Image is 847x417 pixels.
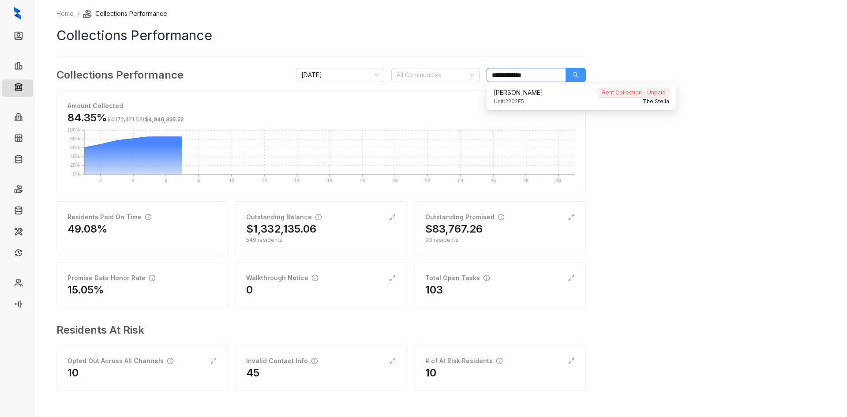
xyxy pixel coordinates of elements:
[494,88,543,98] span: [PERSON_NAME]
[556,178,561,183] text: 30
[67,283,104,297] h2: 15.05%
[197,178,200,183] text: 8
[2,224,33,242] li: Maintenance
[496,358,502,364] span: info-circle
[246,366,259,380] h2: 45
[167,358,173,364] span: info-circle
[145,214,151,220] span: info-circle
[2,275,33,293] li: Team
[70,136,80,141] text: 80%
[425,222,483,236] h2: $83,767.26
[2,28,33,46] li: Leads
[425,212,504,222] div: Outstanding Promised
[246,236,396,244] div: 549 residents
[483,275,490,281] span: info-circle
[67,102,123,109] strong: Amount Collected
[425,366,436,380] h2: 10
[494,98,524,106] span: Unit: 2202E5
[67,356,173,366] div: Opted Out Across All Channels
[425,356,502,366] div: # of At Risk Residents
[2,109,33,127] li: Communities
[246,222,316,236] h2: $1,332,135.06
[70,154,80,159] text: 40%
[2,79,33,97] li: Collections
[2,152,33,169] li: Knowledge
[107,116,142,123] span: $4,172,421.63
[132,178,135,183] text: 4
[14,7,21,19] img: logo
[2,131,33,148] li: Units
[246,273,318,283] div: Walkthrough Notice
[327,178,332,183] text: 16
[360,178,365,183] text: 18
[246,212,322,222] div: Outstanding Balance
[56,67,184,83] h3: Collections Performance
[165,178,167,183] text: 6
[2,58,33,76] li: Leasing
[392,178,397,183] text: 20
[67,111,184,125] h3: 84.35%
[67,222,108,236] h2: 49.08%
[389,214,396,221] span: expand-alt
[568,274,575,282] span: expand-alt
[99,178,102,183] text: 2
[210,357,217,364] span: expand-alt
[491,178,496,183] text: 26
[294,178,300,183] text: 14
[458,178,463,183] text: 24
[246,283,253,297] h2: 0
[643,98,669,106] span: The Stella
[498,214,504,220] span: info-circle
[2,182,33,199] li: Rent Collections
[301,68,379,82] span: October 2025
[83,9,167,19] li: Collections Performance
[67,212,151,222] div: Residents Paid On Time
[145,116,184,123] span: $4,946,835.52
[73,171,80,177] text: 0%
[67,127,80,132] text: 100%
[56,322,579,338] h3: Residents At Risk
[315,214,322,220] span: info-circle
[311,358,318,364] span: info-circle
[70,145,80,150] text: 60%
[523,178,528,183] text: 28
[70,162,80,168] text: 20%
[312,275,318,281] span: info-circle
[425,273,490,283] div: Total Open Tasks
[425,236,575,244] div: 93 residents
[599,88,669,98] span: Rent Collection - Unpaid
[2,203,33,221] li: Move Outs
[67,273,155,283] div: Promise Date Honor Rate
[2,245,33,263] li: Renewals
[77,9,79,19] li: /
[568,357,575,364] span: expand-alt
[2,297,33,314] li: Voice AI
[229,178,234,183] text: 10
[67,366,79,380] h2: 10
[149,275,155,281] span: info-circle
[55,9,75,19] a: Home
[389,274,396,282] span: expand-alt
[389,357,396,364] span: expand-alt
[568,214,575,221] span: expand-alt
[262,178,267,183] text: 12
[425,178,430,183] text: 22
[425,283,443,297] h2: 103
[107,116,184,123] span: /
[56,26,586,45] h1: Collections Performance
[573,72,579,78] span: search
[246,356,318,366] div: Invalid Contact Info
